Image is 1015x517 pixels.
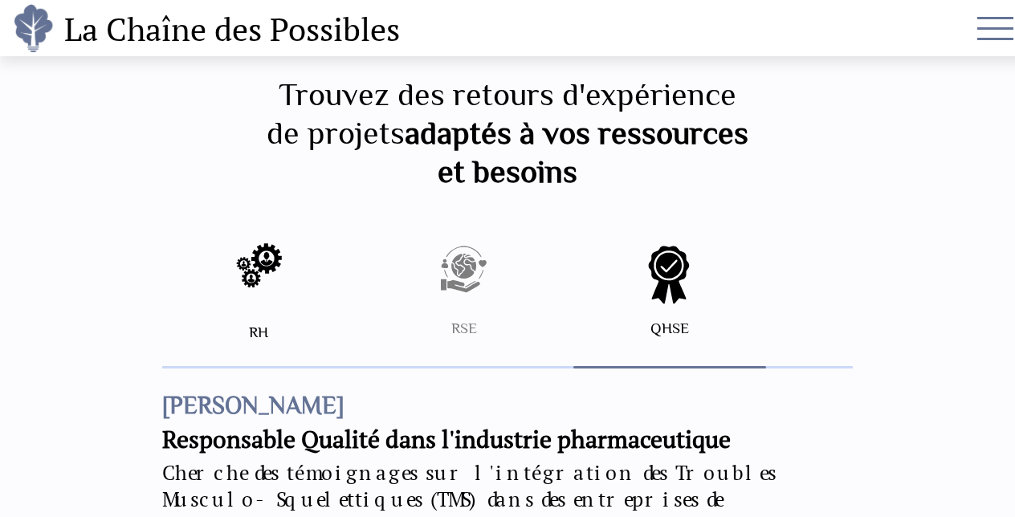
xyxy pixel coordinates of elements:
div: QHSE [597,320,742,353]
p: RH [249,324,268,349]
div: RSE [392,320,536,353]
p: Responsable Qualité dans l'industrie pharmaceutique [162,423,805,455]
b: adaptés à vos ressources et besoins [405,115,748,189]
h1: La Chaîne des Possibles [64,4,400,52]
div: CEO [803,320,948,353]
p: [PERSON_NAME] [162,392,805,419]
img: logo [12,4,57,52]
h2: Trouvez des retours d'expérience de projets [266,75,749,191]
